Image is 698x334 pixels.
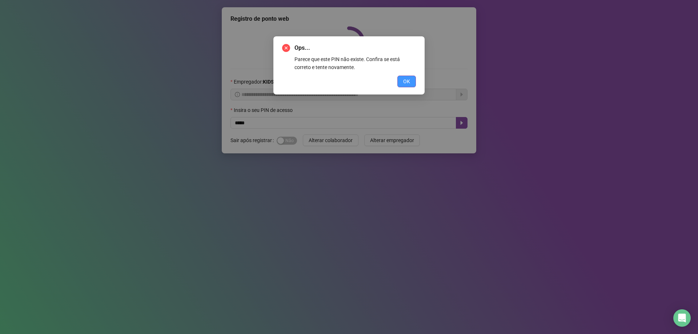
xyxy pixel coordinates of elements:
[294,55,416,71] div: Parece que este PIN não existe. Confira se está correto e tente novamente.
[673,309,691,327] div: Open Intercom Messenger
[294,44,416,52] span: Ops...
[282,44,290,52] span: close-circle
[397,76,416,87] button: OK
[403,77,410,85] span: OK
